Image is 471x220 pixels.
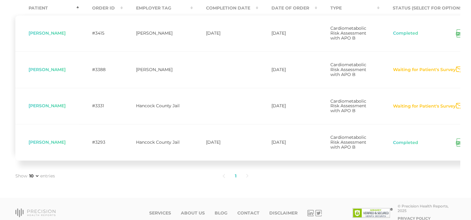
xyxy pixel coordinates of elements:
[330,62,366,77] span: Cardiometabolic Risk Assessment with APO B
[123,51,193,88] td: [PERSON_NAME]
[330,25,366,41] span: Cardiometabolic Risk Assessment with APO B
[149,211,171,216] a: Services
[330,135,366,150] span: Cardiometabolic Risk Assessment with APO B
[269,211,298,216] a: Disclaimer
[258,51,317,88] td: [DATE]
[79,88,123,124] td: #3331
[79,51,123,88] td: #3388
[258,15,317,51] td: [DATE]
[258,88,317,124] td: [DATE]
[258,124,317,161] td: [DATE]
[393,67,456,73] button: Waiting for Patient's Survey
[123,124,193,161] td: Hancock County Jail
[29,139,66,145] span: [PERSON_NAME]
[181,211,205,216] a: About Us
[258,1,317,15] th: Date Of Order : activate to sort column ascending
[398,204,456,213] div: © Precision Health Reports, 2025
[15,173,55,179] label: Show entries
[29,103,66,108] span: [PERSON_NAME]
[456,66,463,73] svg: Send Notification
[29,30,66,36] span: [PERSON_NAME]
[393,30,418,36] button: Completed
[317,1,380,15] th: Type : activate to sort column ascending
[123,15,193,51] td: [PERSON_NAME]
[123,1,193,15] th: Employer Tag : activate to sort column ascending
[393,140,418,146] button: Completed
[215,211,228,216] a: Blog
[79,1,123,15] th: Order ID : activate to sort column ascending
[237,211,259,216] a: Contact
[330,98,366,114] span: Cardiometabolic Risk Assessment with APO B
[15,1,79,15] th: Patient : activate to sort column descending
[393,103,456,109] button: Waiting for Patient's Survey
[29,67,66,72] span: [PERSON_NAME]
[456,103,463,109] svg: Send Notification
[79,124,123,161] td: #3293
[193,15,258,51] td: [DATE]
[123,88,193,124] td: Hancock County Jail
[79,15,123,51] td: #3415
[352,208,393,218] img: SSL site seal - click to verify
[193,124,258,161] td: [DATE]
[193,1,258,15] th: Completion Date : activate to sort column ascending
[28,173,40,179] select: Showentries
